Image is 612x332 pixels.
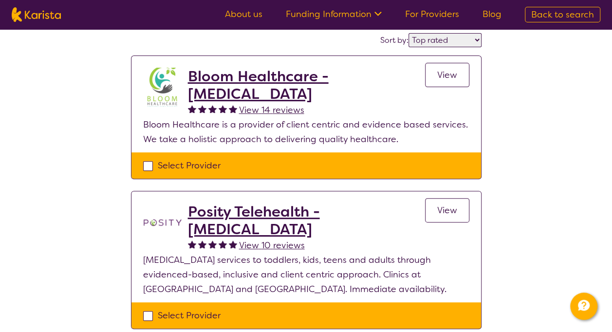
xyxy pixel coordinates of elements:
a: Funding Information [286,8,382,20]
img: Karista logo [12,7,61,22]
img: fullstar [198,105,206,113]
span: View 10 reviews [239,240,305,251]
img: fullstar [188,240,196,248]
img: fullstar [219,240,227,248]
img: fullstar [208,240,217,248]
a: Bloom Healthcare - [MEDICAL_DATA] [188,68,425,103]
img: fullstar [198,240,206,248]
img: fullstar [208,105,217,113]
span: Back to search [531,9,594,20]
img: fullstar [188,105,196,113]
a: View 14 reviews [239,103,304,117]
a: View 10 reviews [239,238,305,253]
a: View [425,63,469,87]
a: Blog [482,8,501,20]
img: fullstar [229,105,237,113]
p: [MEDICAL_DATA] services to toddlers, kids, teens and adults through evidenced-based, inclusive an... [143,253,469,296]
a: View [425,198,469,222]
span: View 14 reviews [239,104,304,116]
img: fullstar [229,240,237,248]
img: kyxjko9qh2ft7c3q1pd9.jpg [143,68,182,107]
a: About us [225,8,262,20]
img: t1bslo80pcylnzwjhndq.png [143,203,182,242]
span: View [437,69,457,81]
a: Back to search [525,7,600,22]
img: fullstar [219,105,227,113]
button: Channel Menu [570,293,597,320]
a: Posity Telehealth - [MEDICAL_DATA] [188,203,425,238]
label: Sort by: [380,35,408,45]
a: For Providers [405,8,459,20]
p: Bloom Healthcare is a provider of client centric and evidence based services. We take a holistic ... [143,117,469,147]
span: View [437,204,457,216]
